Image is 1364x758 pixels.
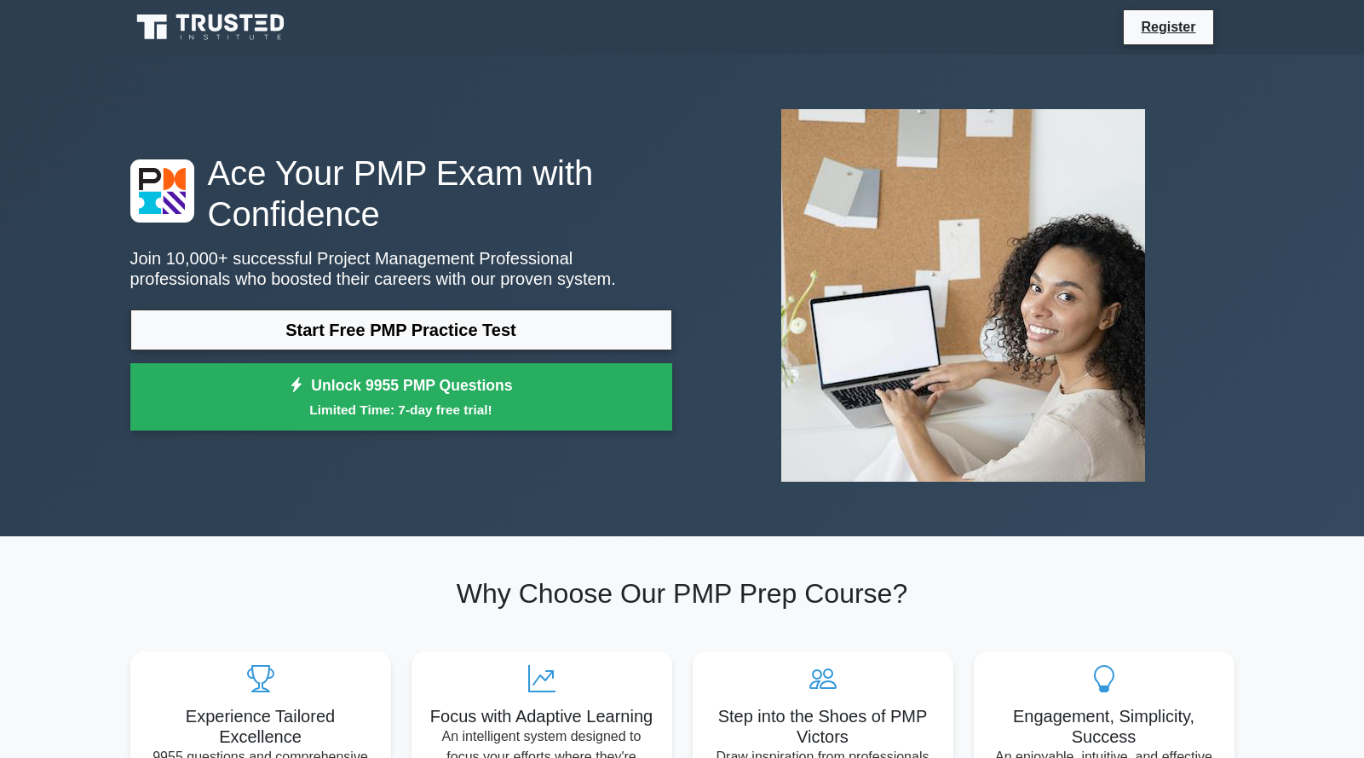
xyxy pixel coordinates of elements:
p: Join 10,000+ successful Project Management Professional professionals who boosted their careers w... [130,248,672,289]
h2: Why Choose Our PMP Prep Course? [130,577,1235,610]
a: Start Free PMP Practice Test [130,310,672,350]
h5: Experience Tailored Excellence [144,706,377,747]
a: Register [1131,16,1206,38]
h1: Ace Your PMP Exam with Confidence [130,153,672,234]
h5: Engagement, Simplicity, Success [987,706,1221,747]
small: Limited Time: 7-day free trial! [152,400,651,420]
a: Unlock 9955 PMP QuestionsLimited Time: 7-day free trial! [130,363,672,431]
h5: Step into the Shoes of PMP Victors [706,706,940,747]
h5: Focus with Adaptive Learning [425,706,659,726]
